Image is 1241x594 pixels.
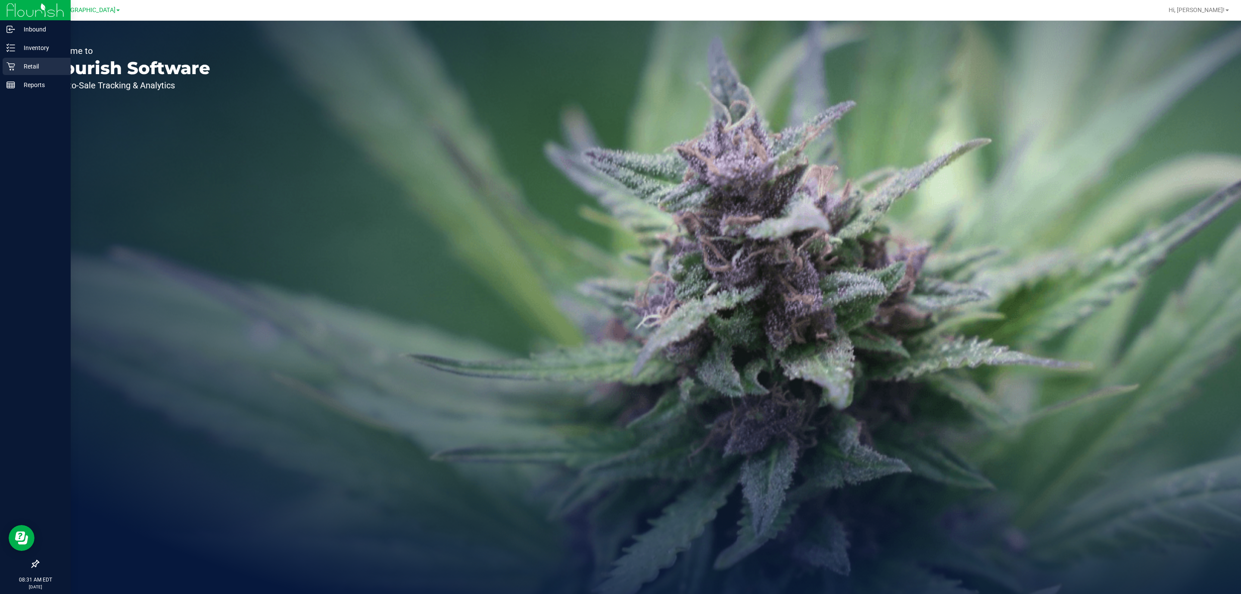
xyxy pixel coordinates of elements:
[15,24,67,34] p: Inbound
[47,59,210,77] p: Flourish Software
[6,62,15,71] inline-svg: Retail
[47,81,210,90] p: Seed-to-Sale Tracking & Analytics
[15,61,67,72] p: Retail
[47,47,210,55] p: Welcome to
[15,80,67,90] p: Reports
[9,525,34,551] iframe: Resource center
[1169,6,1225,13] span: Hi, [PERSON_NAME]!
[6,25,15,34] inline-svg: Inbound
[56,6,115,14] span: [GEOGRAPHIC_DATA]
[6,44,15,52] inline-svg: Inventory
[6,81,15,89] inline-svg: Reports
[4,576,67,584] p: 08:31 AM EDT
[15,43,67,53] p: Inventory
[4,584,67,590] p: [DATE]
